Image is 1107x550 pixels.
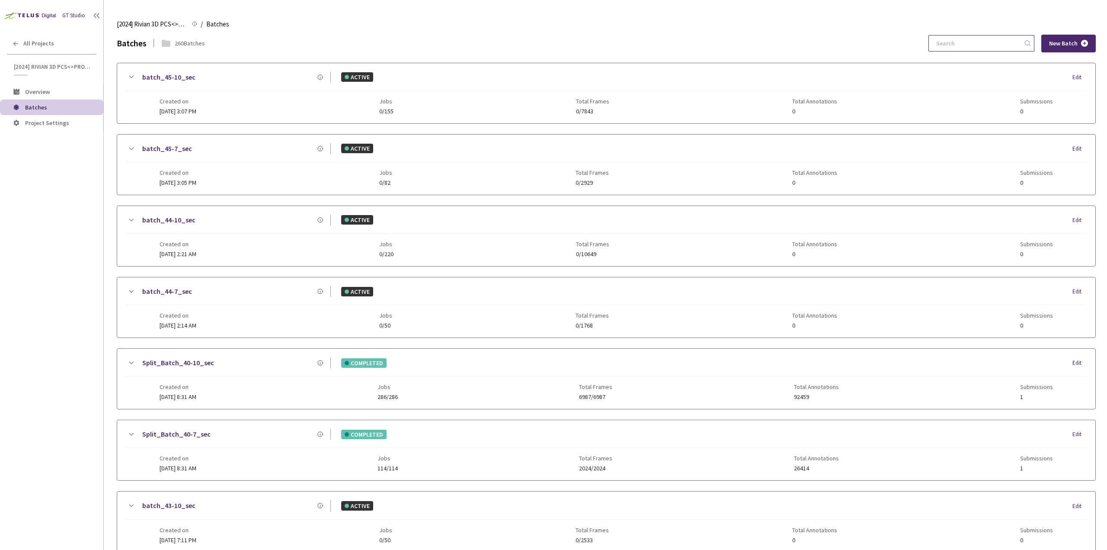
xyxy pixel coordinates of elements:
[379,98,394,105] span: Jobs
[579,394,612,400] span: 6987/6987
[160,393,196,401] span: [DATE] 8:31 AM
[341,72,373,82] div: ACTIVE
[117,349,1095,409] div: Split_Batch_40-10_secCOMPLETEDEditCreated on[DATE] 8:31 AMJobs286/286Total Frames6987/6987Total A...
[1049,40,1078,47] span: New Batch
[1020,455,1053,462] span: Submissions
[1072,502,1087,511] div: Edit
[576,98,609,105] span: Total Frames
[792,180,837,186] span: 0
[794,465,839,472] span: 26414
[792,312,837,319] span: Total Annotations
[1020,465,1053,472] span: 1
[792,537,837,544] span: 0
[379,527,392,534] span: Jobs
[160,250,196,258] span: [DATE] 2:21 AM
[576,251,609,257] span: 0/10649
[142,286,192,297] a: batch_44-7_sec
[579,465,612,472] span: 2024/2024
[1020,394,1053,400] span: 1
[379,322,392,329] span: 0/50
[160,322,196,329] span: [DATE] 2:14 AM
[576,169,609,176] span: Total Frames
[576,322,609,329] span: 0/1768
[142,429,211,440] a: Split_Batch_40-7_sec
[931,35,1023,51] input: Search
[1020,322,1053,329] span: 0
[117,206,1095,266] div: batch_44-10_secACTIVEEditCreated on[DATE] 2:21 AMJobs0/220Total Frames0/10649Total Annotations0Su...
[341,287,373,296] div: ACTIVE
[1020,251,1053,257] span: 0
[1020,383,1053,390] span: Submissions
[25,88,50,96] span: Overview
[379,241,394,248] span: Jobs
[160,179,196,187] span: [DATE] 3:05 PM
[792,98,837,105] span: Total Annotations
[794,383,839,390] span: Total Annotations
[576,241,609,248] span: Total Frames
[341,215,373,225] div: ACTIVE
[160,107,196,115] span: [DATE] 3:07 PM
[792,108,837,115] span: 0
[175,39,205,48] div: 260 Batches
[201,19,203,29] li: /
[14,63,91,71] span: [2024] Rivian 3D PCS<>Production
[576,180,609,186] span: 0/2929
[792,251,837,257] span: 0
[1020,312,1053,319] span: Submissions
[792,322,837,329] span: 0
[379,251,394,257] span: 0/220
[23,40,54,47] span: All Projects
[25,119,69,127] span: Project Settings
[1072,73,1087,82] div: Edit
[341,430,387,439] div: COMPLETED
[117,277,1095,338] div: batch_44-7_secACTIVEEditCreated on[DATE] 2:14 AMJobs0/50Total Frames0/1768Total Annotations0Submi...
[792,241,837,248] span: Total Annotations
[378,383,398,390] span: Jobs
[378,455,398,462] span: Jobs
[117,19,187,29] span: [2024] Rivian 3D PCS<>Production
[160,527,196,534] span: Created on
[379,108,394,115] span: 0/155
[1020,527,1053,534] span: Submissions
[117,420,1095,480] div: Split_Batch_40-7_secCOMPLETEDEditCreated on[DATE] 8:31 AMJobs114/114Total Frames2024/2024Total An...
[62,11,85,20] div: GT Studio
[25,103,47,111] span: Batches
[792,527,837,534] span: Total Annotations
[1020,169,1053,176] span: Submissions
[1020,537,1053,544] span: 0
[576,312,609,319] span: Total Frames
[142,215,195,225] a: batch_44-10_sec
[160,536,196,544] span: [DATE] 7:11 PM
[142,500,195,511] a: batch_43-10_sec
[117,63,1095,123] div: batch_45-10_secACTIVEEditCreated on[DATE] 3:07 PMJobs0/155Total Frames0/7843Total Annotations0Sub...
[160,312,196,319] span: Created on
[794,394,839,400] span: 92459
[1072,145,1087,153] div: Edit
[160,169,196,176] span: Created on
[1072,216,1087,225] div: Edit
[160,98,196,105] span: Created on
[1072,430,1087,439] div: Edit
[341,358,387,368] div: COMPLETED
[379,537,392,544] span: 0/50
[379,312,392,319] span: Jobs
[142,72,195,83] a: batch_45-10_sec
[1020,180,1053,186] span: 0
[160,455,196,462] span: Created on
[576,108,609,115] span: 0/7843
[1020,241,1053,248] span: Submissions
[576,527,609,534] span: Total Frames
[794,455,839,462] span: Total Annotations
[1072,287,1087,296] div: Edit
[341,501,373,511] div: ACTIVE
[792,169,837,176] span: Total Annotations
[576,537,609,544] span: 0/2533
[142,357,214,368] a: Split_Batch_40-10_sec
[579,455,612,462] span: Total Frames
[379,180,392,186] span: 0/82
[206,19,229,29] span: Batches
[378,394,398,400] span: 286/286
[1072,359,1087,367] div: Edit
[142,143,192,154] a: batch_45-7_sec
[378,465,398,472] span: 114/114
